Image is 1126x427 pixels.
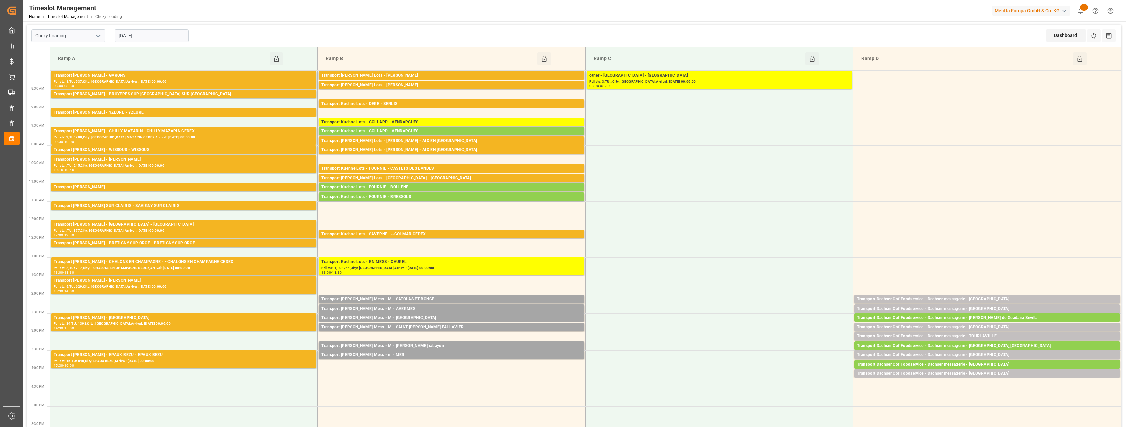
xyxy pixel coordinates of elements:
div: Transport [PERSON_NAME] - [GEOGRAPHIC_DATA] [54,315,314,321]
div: Transport Kuehne Lots - COLLARD - VENDARGUES [321,119,582,126]
div: 09:30 [54,140,63,143]
div: - [599,84,600,87]
div: 12:00 [54,234,63,237]
div: Ramp A [55,52,270,65]
div: - [63,168,64,171]
button: show 11 new notifications [1073,3,1088,18]
div: Transport [PERSON_NAME] - BRETIGNY SUR ORGE - BRETIGNY SUR ORGE [54,240,314,247]
a: Timeslot Management [47,14,88,19]
span: 12:00 PM [29,217,44,221]
div: - [63,140,64,143]
span: 4:00 PM [31,366,44,370]
div: Pallets: 16,TU: 192,City: [GEOGRAPHIC_DATA],Arrival: [DATE] 00:00:00 [321,126,582,131]
div: Pallets: 1,TU: 537,City: [GEOGRAPHIC_DATA],Arrival: [DATE] 00:00:00 [54,79,314,85]
div: - [63,364,64,367]
div: Pallets: ,TU: 74,City: [GEOGRAPHIC_DATA] [GEOGRAPHIC_DATA],Arrival: [DATE] 00:00:00 [857,321,1117,327]
div: Pallets: 1,TU: ,City: [GEOGRAPHIC_DATA],Arrival: [DATE] 00:00:00 [857,358,1117,364]
div: Transport Kuehne Lots - SAVERNE - ~COLMAR CEDEX [321,231,582,238]
div: Transport [PERSON_NAME] - CHILLY MAZARIN - CHILLY MAZARIN CEDEX [54,128,314,135]
div: - [63,271,64,274]
div: - [63,290,64,293]
div: Timeslot Management [29,3,122,13]
div: Transport Dachser Cof Foodservice - Dachser messagerie - [GEOGRAPHIC_DATA] [857,370,1117,377]
div: Pallets: 1,TU: 30,City: [GEOGRAPHIC_DATA],Arrival: [DATE] 00:00:00 [54,209,314,215]
div: Transport [PERSON_NAME] - CHALONS EN CHAMPAGNE - ~CHALONS EN CHAMPAGNE CEDEX [54,259,314,265]
span: 2:30 PM [31,310,44,314]
div: Pallets: 3,TU: 93,City: [GEOGRAPHIC_DATA],Arrival: [DATE] 00:00:00 [54,116,314,122]
button: open menu [93,31,103,41]
div: Dashboard [1046,29,1086,42]
div: Pallets: 5,TU: 629,City: [GEOGRAPHIC_DATA],Arrival: [DATE] 00:00:00 [54,284,314,290]
span: 1:00 PM [31,254,44,258]
div: Transport [PERSON_NAME] - [GEOGRAPHIC_DATA] - [GEOGRAPHIC_DATA] [54,221,314,228]
div: 14:30 [54,327,63,330]
div: Pallets: ,TU: 20,City: [GEOGRAPHIC_DATA],Arrival: [DATE] 00:00:00 [321,153,582,159]
div: Ramp B [323,52,537,65]
button: Melitta Europa GmbH & Co. KG [992,4,1073,17]
div: 16:00 [64,364,74,367]
div: Pallets: ,TU: 132,City: [GEOGRAPHIC_DATA],Arrival: [DATE] 00:00:00 [54,98,314,103]
span: 5:00 PM [31,403,44,407]
div: Transport Kuehne Lots - DERE - SENLIS [321,101,582,107]
div: Transport Kuehne Lots - KN MESS - CAUREL [321,259,582,265]
div: Pallets: 1,TU: 84,City: BRESSOLS,Arrival: [DATE] 00:00:00 [321,200,582,206]
span: 1:30 PM [31,273,44,277]
div: Pallets: ,TU: 93,City: [GEOGRAPHIC_DATA],Arrival: [DATE] 00:00:00 [857,340,1117,345]
div: 10:00 [64,140,74,143]
div: Pallets: 1,TU: 174,City: [GEOGRAPHIC_DATA],Arrival: [DATE] 00:00:00 [321,182,582,187]
div: Pallets: 39,TU: 1393,City: [GEOGRAPHIC_DATA],Arrival: [DATE] 00:00:00 [54,321,314,327]
span: 11:30 AM [29,198,44,202]
div: - [63,327,64,330]
div: Pallets: 1,TU: ,City: [GEOGRAPHIC_DATA],Arrival: [DATE] 00:00:00 [857,303,1117,308]
div: Pallets: 2,TU: 208,City: [GEOGRAPHIC_DATA] MAZARIN CEDEX,Arrival: [DATE] 00:00:00 [54,135,314,140]
div: - [331,271,332,274]
div: Pallets: 1,TU: ,City: [GEOGRAPHIC_DATA],Arrival: [DATE] 00:00:00 [857,368,1117,374]
div: Pallets: 3,TU: ,City: [GEOGRAPHIC_DATA],Arrival: [DATE] 00:00:00 [589,79,849,85]
div: 08:00 [54,84,63,87]
div: 13:30 [332,271,342,274]
div: Transport Kuehne Lots - FOURNIE - CASTETS DES LANDES [321,165,582,172]
div: Pallets: ,TU: 65,City: [GEOGRAPHIC_DATA],Arrival: [DATE] 00:00:00 [321,144,582,150]
div: Transport [PERSON_NAME] [54,184,314,191]
span: 12:30 PM [29,236,44,239]
button: Help Center [1088,3,1103,18]
div: Transport Kuehne Lots - COLLARD - VENDARGUES [321,128,582,135]
div: 13:30 [54,290,63,293]
div: Transport [PERSON_NAME] Mess - M - [PERSON_NAME] s/Layon [321,343,582,349]
div: Transport [PERSON_NAME] Mess - M - AVERMES [321,306,582,312]
div: Pallets: ,TU: 245,City: [GEOGRAPHIC_DATA],Arrival: [DATE] 00:00:00 [54,163,314,169]
div: 13:00 [321,271,331,274]
span: 2:00 PM [31,292,44,295]
div: Pallets: ,TU: 285,City: [GEOGRAPHIC_DATA],Arrival: [DATE] 00:00:00 [321,107,582,113]
div: Transport Dachser Cof Foodservice - Dachser messagerie - [GEOGRAPHIC_DATA] [857,352,1117,358]
div: Transport Dachser Cof Foodservice - Dachser messagerie - [GEOGRAPHIC_DATA],[GEOGRAPHIC_DATA] [857,343,1117,349]
div: Transport Kuehne Lots - FOURNIE - BRESSOLS [321,194,582,200]
div: Transport [PERSON_NAME] - EPAUX BEZU - EPAUX BEZU [54,352,314,358]
div: Pallets: 2,TU: 10,City: [GEOGRAPHIC_DATA],Arrival: [DATE] 00:00:00 [857,331,1117,336]
div: - [63,234,64,237]
div: Pallets: ,TU: 127,City: [GEOGRAPHIC_DATA],Arrival: [DATE] 00:00:00 [54,191,314,196]
span: 3:30 PM [31,347,44,351]
div: 15:00 [64,327,74,330]
div: Pallets: 5,TU: 538,City: ~COLMAR CEDEX,Arrival: [DATE] 00:00:00 [321,238,582,243]
div: 13:30 [64,271,74,274]
span: 5:30 PM [31,422,44,426]
span: 9:30 AM [31,124,44,127]
div: Melitta Europa GmbH & Co. KG [992,6,1070,16]
div: 08:00 [589,84,599,87]
div: Transport [PERSON_NAME] Mess - M - SAINT [PERSON_NAME] FALLAVIER [321,324,582,331]
div: 10:15 [54,168,63,171]
div: Transport [PERSON_NAME] Lots - [PERSON_NAME] - AIX EN [GEOGRAPHIC_DATA] [321,138,582,144]
div: Pallets: 1,TU: 13,City: [GEOGRAPHIC_DATA],Arrival: [DATE] 00:00:00 [857,312,1117,318]
input: Type to search/select [31,29,105,42]
div: Transport Dachser Cof Foodservice - Dachser messagerie - [GEOGRAPHIC_DATA] [857,306,1117,312]
div: Pallets: 2,TU: 717,City: ~CHALONS EN CHAMPAGNE CEDEX,Arrival: [DATE] 00:00:00 [54,265,314,271]
span: 11 [1080,4,1088,11]
span: 8:30 AM [31,87,44,90]
div: 08:30 [64,84,74,87]
div: 10:45 [64,168,74,171]
div: Pallets: 2,TU: ,City: BOLLENE,Arrival: [DATE] 00:00:00 [321,191,582,196]
div: Pallets: ,TU: 73,City: [GEOGRAPHIC_DATA],Arrival: [DATE] 00:00:00 [54,247,314,252]
div: Transport [PERSON_NAME] Mess - M - SATOLAS ET BONCE [321,296,582,303]
div: Transport [PERSON_NAME] Mess - m - MER [321,352,582,358]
